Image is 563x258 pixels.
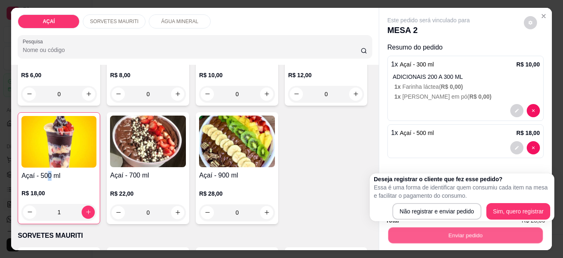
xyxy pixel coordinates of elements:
button: decrease-product-quantity [527,141,540,154]
h4: Açaí - 700 ml [110,170,186,180]
p: Essa é uma forma de identificar quem consumiu cada item na mesa e facilitar o pagamento do consumo. [374,183,550,200]
span: 1 x [394,93,402,100]
button: Sim, quero registrar [486,203,550,220]
p: R$ 10,00 [516,60,540,69]
p: Este pedido será vinculado para [387,16,470,24]
p: Resumo do pedido [387,43,544,52]
p: [PERSON_NAME] em pó ( [394,92,540,101]
p: SORVETES MAURITI [18,231,372,241]
button: decrease-product-quantity [510,141,523,154]
button: decrease-product-quantity [510,104,523,117]
p: R$ 28,00 [199,189,275,198]
button: Enviar pedido [388,227,542,244]
p: 1 x [391,59,434,69]
p: R$ 18,00 [21,189,96,197]
button: Não registrar e enviar pedido [392,203,481,220]
p: Farinha láctea ( [394,83,540,91]
p: R$ 22,00 [110,189,186,198]
button: decrease-product-quantity [527,104,540,117]
p: 1 x [391,128,434,138]
input: Pesquisa [23,46,361,54]
span: 1 x [394,83,402,90]
p: R$ 12,00 [288,71,364,79]
h2: Deseja registrar o cliente que fez esse pedido? [374,175,550,183]
img: product-image [110,116,186,167]
label: Pesquisa [23,38,46,45]
span: Açaí - 300 ml [400,61,434,68]
button: decrease-product-quantity [524,16,537,29]
p: R$ 8,00 [110,71,186,79]
p: SORVETES MAURITI [90,18,138,25]
p: R$ 6,00 [21,71,97,79]
img: product-image [199,116,275,167]
span: R$ 0,00 ) [441,83,463,90]
h4: Açaí - 900 ml [199,170,275,180]
img: product-image [21,116,96,168]
p: ÁGUA MINERAL [161,18,198,25]
p: MESA 2 [387,24,470,36]
button: Close [537,9,550,23]
p: AÇAÍ [43,18,55,25]
p: R$ 10,00 [199,71,275,79]
span: R$ 0,00 ) [469,93,492,100]
p: ADICIONAIS 200 A 300 ML [393,73,540,81]
h4: Açaí - 500 ml [21,171,96,181]
span: Açaí - 500 ml [400,130,434,136]
p: R$ 18,00 [516,129,540,137]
